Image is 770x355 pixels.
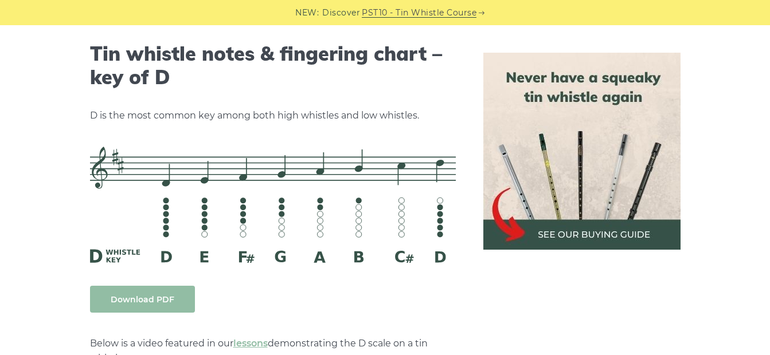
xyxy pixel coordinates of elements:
a: Download PDF [90,286,195,313]
h2: Tin whistle notes & fingering chart – key of D [90,42,456,89]
span: NEW: [295,6,319,19]
span: Discover [322,6,360,19]
a: lessons [233,338,268,349]
p: D is the most common key among both high whistles and low whistles. [90,108,456,123]
img: tin whistle buying guide [483,53,681,250]
a: PST10 - Tin Whistle Course [362,6,476,19]
img: D Whistle Fingering Chart And Notes [90,147,456,262]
